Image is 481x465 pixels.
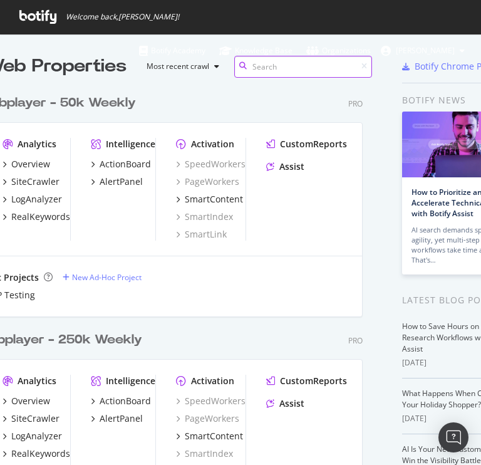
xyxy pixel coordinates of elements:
[11,447,70,460] div: RealKeywords
[306,44,371,57] div: Organizations
[3,158,50,170] a: Overview
[219,34,292,68] a: Knowledge Base
[106,138,155,150] div: Intelligence
[18,375,56,387] div: Analytics
[106,375,155,387] div: Intelligence
[348,335,363,346] div: Pro
[396,45,455,56] span: Tyler Trent
[3,430,62,442] a: LogAnalyzer
[11,158,50,170] div: Overview
[3,395,50,407] a: Overview
[306,34,371,68] a: Organizations
[185,430,243,442] div: SmartContent
[11,211,70,223] div: RealKeywords
[280,138,347,150] div: CustomReports
[91,412,143,425] a: AlertPanel
[3,412,59,425] a: SiteCrawler
[176,158,246,170] a: SpeedWorkers
[176,412,239,425] a: PageWorkers
[176,175,239,188] a: PageWorkers
[176,193,243,206] a: SmartContent
[11,412,59,425] div: SiteCrawler
[63,272,142,283] a: New Ad-Hoc Project
[3,211,70,223] a: RealKeywords
[100,158,151,170] div: ActionBoard
[348,98,363,109] div: Pro
[266,375,347,387] a: CustomReports
[100,412,143,425] div: AlertPanel
[191,375,234,387] div: Activation
[11,193,62,206] div: LogAnalyzer
[176,211,233,223] a: SmartIndex
[438,422,468,452] div: Open Intercom Messenger
[100,395,151,407] div: ActionBoard
[66,12,179,22] span: Welcome back, [PERSON_NAME] !
[11,175,59,188] div: SiteCrawler
[279,160,304,173] div: Assist
[185,193,243,206] div: SmartContent
[3,447,70,460] a: RealKeywords
[176,395,246,407] a: SpeedWorkers
[266,160,304,173] a: Assist
[91,175,143,188] a: AlertPanel
[279,397,304,410] div: Assist
[219,44,292,57] div: Knowledge Base
[176,228,227,241] a: SmartLink
[139,34,205,68] a: Botify Academy
[11,395,50,407] div: Overview
[266,138,347,150] a: CustomReports
[266,397,304,410] a: Assist
[91,158,151,170] a: ActionBoard
[11,430,62,442] div: LogAnalyzer
[100,175,143,188] div: AlertPanel
[91,395,151,407] a: ActionBoard
[280,375,347,387] div: CustomReports
[147,63,209,70] div: Most recent crawl
[3,193,62,206] a: LogAnalyzer
[139,44,205,57] div: Botify Academy
[18,138,56,150] div: Analytics
[72,272,142,283] div: New Ad-Hoc Project
[176,447,233,460] a: SmartIndex
[176,430,243,442] a: SmartContent
[3,175,59,188] a: SiteCrawler
[371,41,475,61] button: [PERSON_NAME]
[191,138,234,150] div: Activation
